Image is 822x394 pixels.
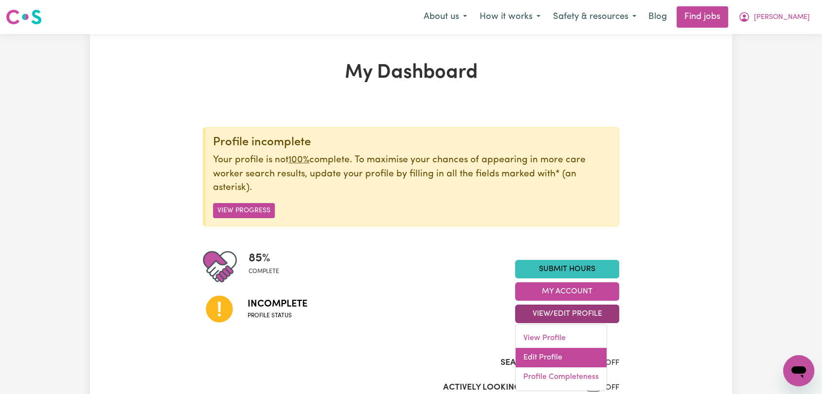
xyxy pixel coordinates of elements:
p: Your profile is not complete. To maximise your chances of appearing in more care worker search re... [213,154,611,195]
span: Profile status [248,311,307,320]
button: View/Edit Profile [515,305,619,323]
a: Careseekers logo [6,6,42,28]
button: Safety & resources [547,7,643,27]
a: Edit Profile [516,348,607,367]
button: My Account [732,7,816,27]
a: View Profile [516,328,607,348]
button: View Progress [213,203,275,218]
iframe: Button to launch messaging window [783,355,814,386]
h1: My Dashboard [203,61,619,85]
span: complete [249,267,279,276]
button: How it works [473,7,547,27]
div: Profile completeness: 85% [249,250,287,284]
label: Search Visibility [500,357,574,369]
button: My Account [515,282,619,301]
label: Actively Looking for Clients [443,381,574,394]
span: 85 % [249,250,279,267]
a: Profile Completeness [516,367,607,387]
div: Profile incomplete [213,136,611,150]
a: Submit Hours [515,260,619,278]
a: Find jobs [677,6,728,28]
span: OFF [605,359,619,367]
img: Careseekers logo [6,8,42,26]
span: [PERSON_NAME] [754,12,810,23]
div: View/Edit Profile [515,324,607,391]
span: Incomplete [248,297,307,311]
button: About us [417,7,473,27]
u: 100% [288,155,309,165]
a: Blog [643,6,673,28]
span: OFF [605,384,619,392]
